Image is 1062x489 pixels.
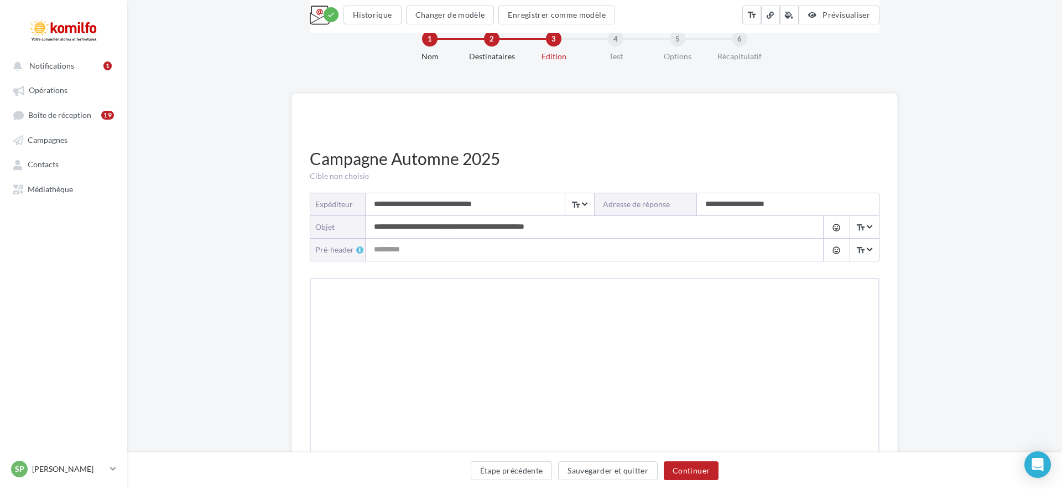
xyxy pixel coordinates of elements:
div: Modifications enregistrées [324,7,339,22]
button: Changer de modèle [406,6,494,24]
button: Continuer [664,461,719,480]
i: text_fields [571,199,581,210]
div: 4 [608,31,623,47]
div: 5 [670,31,685,47]
div: 1 [103,61,112,70]
div: Edition [518,51,589,62]
div: Campagne Automne 2025 [310,147,879,171]
span: Select box activate [565,193,594,215]
a: Opérations [7,80,121,100]
button: Sauvegarder et quitter [558,461,658,480]
button: text_fields [742,6,761,24]
button: Prévisualiser [799,6,879,24]
span: SP [15,464,24,475]
a: Contacts [7,154,121,174]
div: Expéditeur [315,199,357,210]
i: check [327,11,335,19]
div: Open Intercom Messenger [1024,451,1051,478]
span: Select box activate [850,239,878,261]
span: Campagnes [28,135,67,145]
div: 2 [484,31,499,47]
p: [PERSON_NAME] [32,464,106,475]
span: Opérations [29,86,67,95]
div: Test [580,51,651,62]
a: Campagnes [7,130,121,150]
button: Étape précédente [471,461,553,480]
span: Contacts [28,160,59,169]
button: Enregistrer comme modèle [498,6,615,24]
span: Select box activate [850,216,878,238]
div: Pré-header [315,244,366,255]
button: tag_faces [823,239,849,261]
button: Historique [343,6,402,24]
span: Médiathèque [28,184,73,194]
span: Notifications [29,61,74,70]
div: 1 [422,31,438,47]
div: Destinataires [456,51,527,62]
i: tag_faces [832,223,841,232]
a: Médiathèque [7,179,121,199]
div: Nom [394,51,465,62]
i: tag_faces [832,246,841,255]
i: text_fields [856,245,866,256]
button: Notifications 1 [7,55,116,75]
div: Cible non choisie [310,171,879,182]
div: 6 [732,31,747,47]
a: Boîte de réception19 [7,105,121,125]
label: Adresse de réponse [595,193,697,215]
div: Récapitulatif [704,51,775,62]
div: 3 [546,31,561,47]
button: tag_faces [823,216,849,238]
i: text_fields [856,222,866,233]
div: 19 [101,111,114,120]
div: Options [642,51,713,62]
span: Prévisualiser [822,10,870,19]
a: SP [PERSON_NAME] [9,459,118,480]
div: objet [315,222,357,233]
i: text_fields [747,9,757,20]
span: Boîte de réception [28,110,91,120]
